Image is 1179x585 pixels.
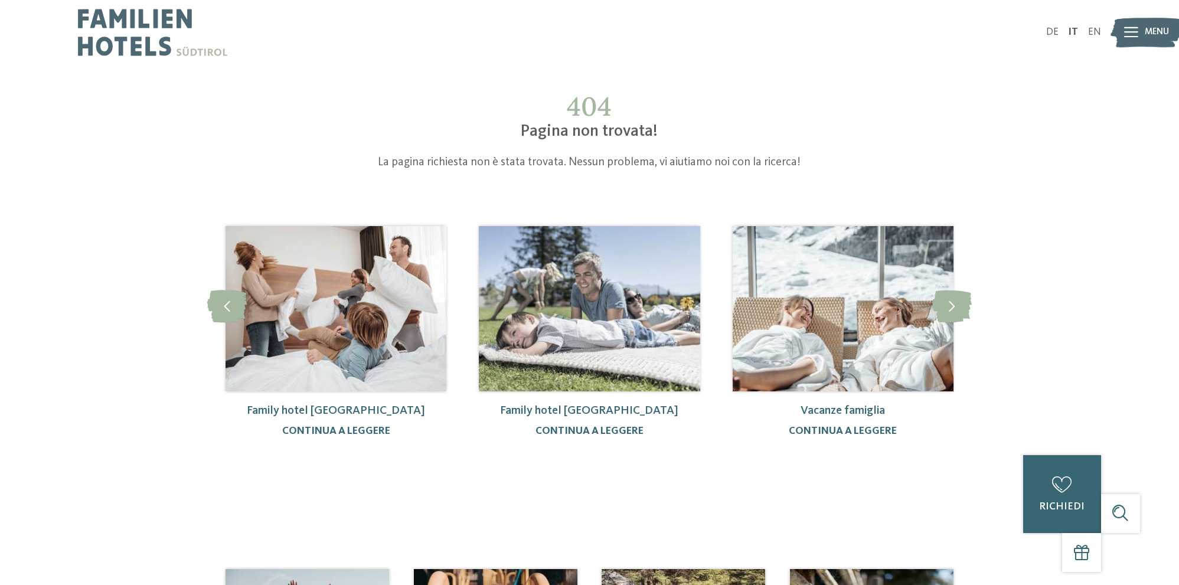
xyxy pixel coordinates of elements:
img: 404 [479,226,700,391]
a: continua a leggere [535,426,644,436]
a: Vacanze famiglia [801,405,885,417]
a: EN [1088,27,1101,37]
img: 404 [226,226,446,391]
a: continua a leggere [789,426,897,436]
a: DE [1046,27,1059,37]
a: richiedi [1023,455,1101,533]
a: Family hotel [GEOGRAPHIC_DATA] [500,405,678,417]
a: IT [1068,27,1078,37]
img: 404 [733,226,953,391]
a: Family hotel [GEOGRAPHIC_DATA] [247,405,425,417]
span: 404 [567,90,612,123]
span: richiedi [1039,502,1085,512]
a: continua a leggere [282,426,390,436]
span: Pagina non trovata! [521,123,658,140]
p: La pagina richiesta non è stata trovata. Nessun problema, vi aiutiamo noi con la ricerca! [281,155,899,171]
span: Menu [1145,26,1169,39]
